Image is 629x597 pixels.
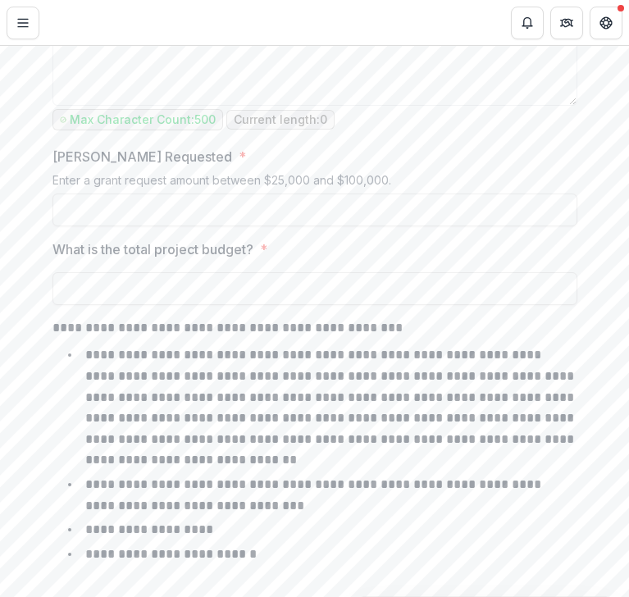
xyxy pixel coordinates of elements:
p: Max Character Count: 500 [70,113,216,127]
button: Get Help [590,7,622,39]
p: [PERSON_NAME] Requested [52,147,232,166]
button: Toggle Menu [7,7,39,39]
div: Enter a grant request amount between $25,000 and $100,000. [52,173,577,194]
button: Partners [550,7,583,39]
p: What is the total project budget? [52,239,253,259]
p: Current length: 0 [234,113,327,127]
button: Notifications [511,7,544,39]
